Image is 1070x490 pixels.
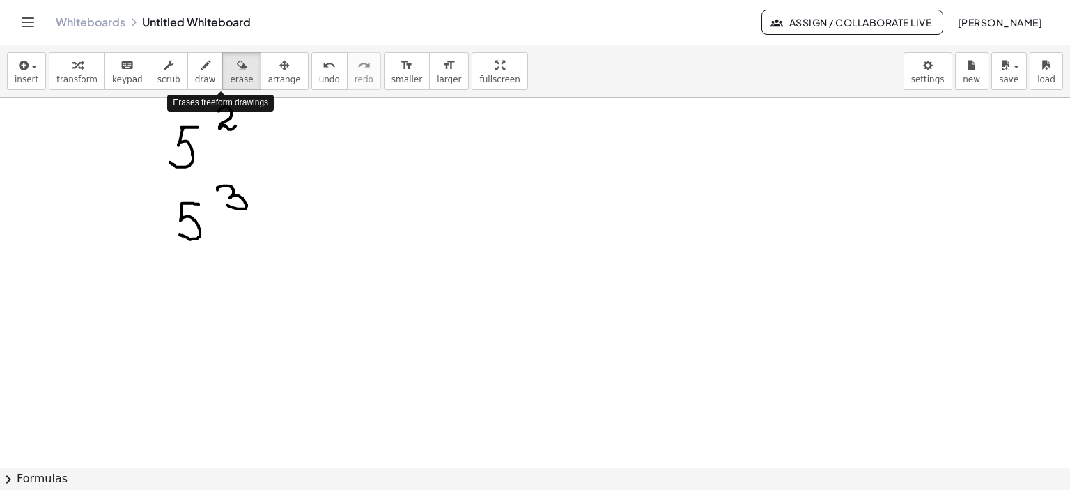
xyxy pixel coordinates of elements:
[1030,52,1063,90] button: load
[472,52,527,90] button: fullscreen
[112,75,143,84] span: keypad
[230,75,253,84] span: erase
[400,57,413,74] i: format_size
[56,15,125,29] a: Whiteboards
[355,75,373,84] span: redo
[442,57,456,74] i: format_size
[437,75,461,84] span: larger
[150,52,188,90] button: scrub
[429,52,469,90] button: format_sizelarger
[15,75,38,84] span: insert
[319,75,340,84] span: undo
[104,52,150,90] button: keyboardkeypad
[311,52,348,90] button: undoundo
[157,75,180,84] span: scrub
[955,52,988,90] button: new
[187,52,224,90] button: draw
[49,52,105,90] button: transform
[195,75,216,84] span: draw
[121,57,134,74] i: keyboard
[323,57,336,74] i: undo
[1037,75,1055,84] span: load
[7,52,46,90] button: insert
[946,10,1053,35] button: [PERSON_NAME]
[773,16,931,29] span: Assign / Collaborate Live
[384,52,430,90] button: format_sizesmaller
[268,75,301,84] span: arrange
[56,75,98,84] span: transform
[957,16,1042,29] span: [PERSON_NAME]
[17,11,39,33] button: Toggle navigation
[963,75,980,84] span: new
[911,75,945,84] span: settings
[991,52,1027,90] button: save
[761,10,943,35] button: Assign / Collaborate Live
[167,95,274,111] div: Erases freeform drawings
[904,52,952,90] button: settings
[357,57,371,74] i: redo
[999,75,1018,84] span: save
[479,75,520,84] span: fullscreen
[347,52,381,90] button: redoredo
[391,75,422,84] span: smaller
[222,52,261,90] button: erase
[261,52,309,90] button: arrange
